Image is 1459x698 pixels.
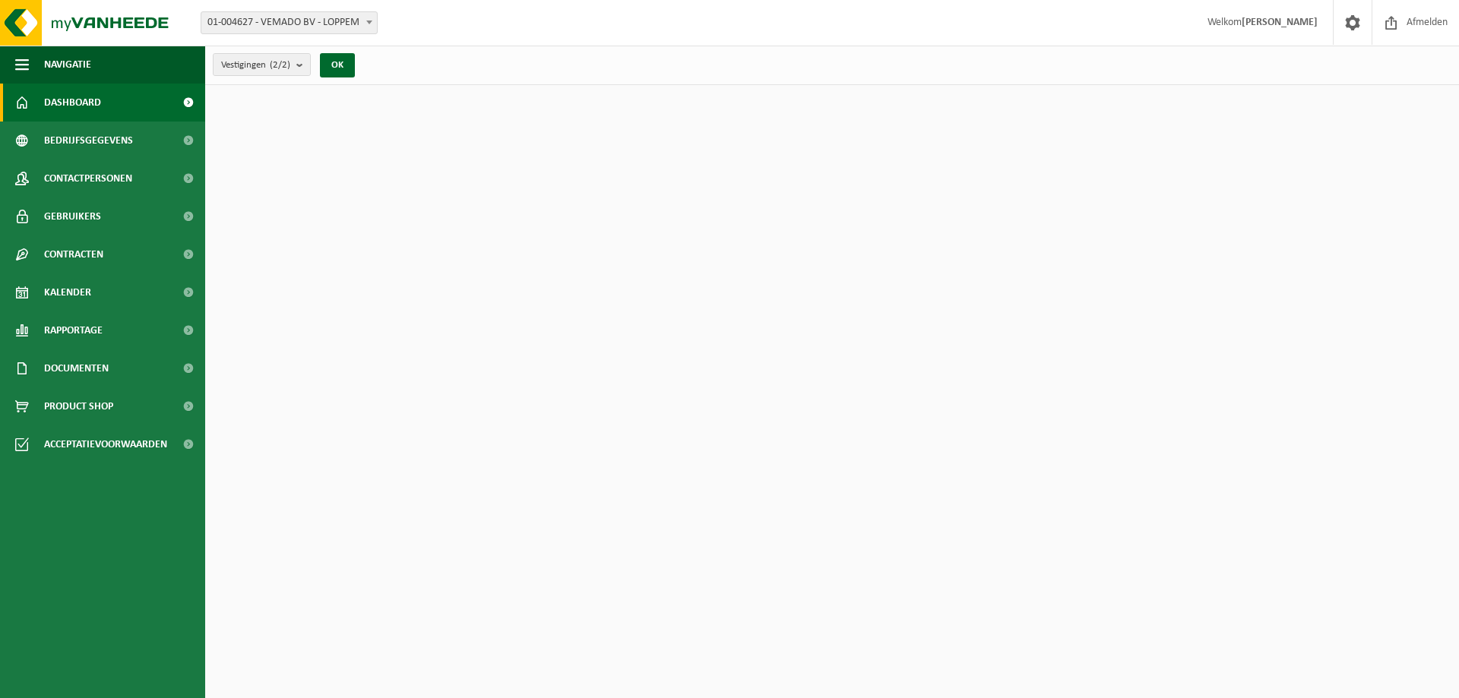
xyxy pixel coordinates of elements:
[44,122,133,159] span: Bedrijfsgegevens
[44,159,132,197] span: Contactpersonen
[44,425,167,463] span: Acceptatievoorwaarden
[320,53,355,77] button: OK
[44,46,91,84] span: Navigatie
[44,349,109,387] span: Documenten
[44,235,103,273] span: Contracten
[1242,17,1318,28] strong: [PERSON_NAME]
[44,311,103,349] span: Rapportage
[44,197,101,235] span: Gebruikers
[213,53,311,76] button: Vestigingen(2/2)
[44,84,101,122] span: Dashboard
[221,54,290,77] span: Vestigingen
[44,273,91,311] span: Kalender
[201,12,377,33] span: 01-004627 - VEMADO BV - LOPPEM
[44,387,113,425] span: Product Shop
[270,60,290,70] count: (2/2)
[201,11,378,34] span: 01-004627 - VEMADO BV - LOPPEM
